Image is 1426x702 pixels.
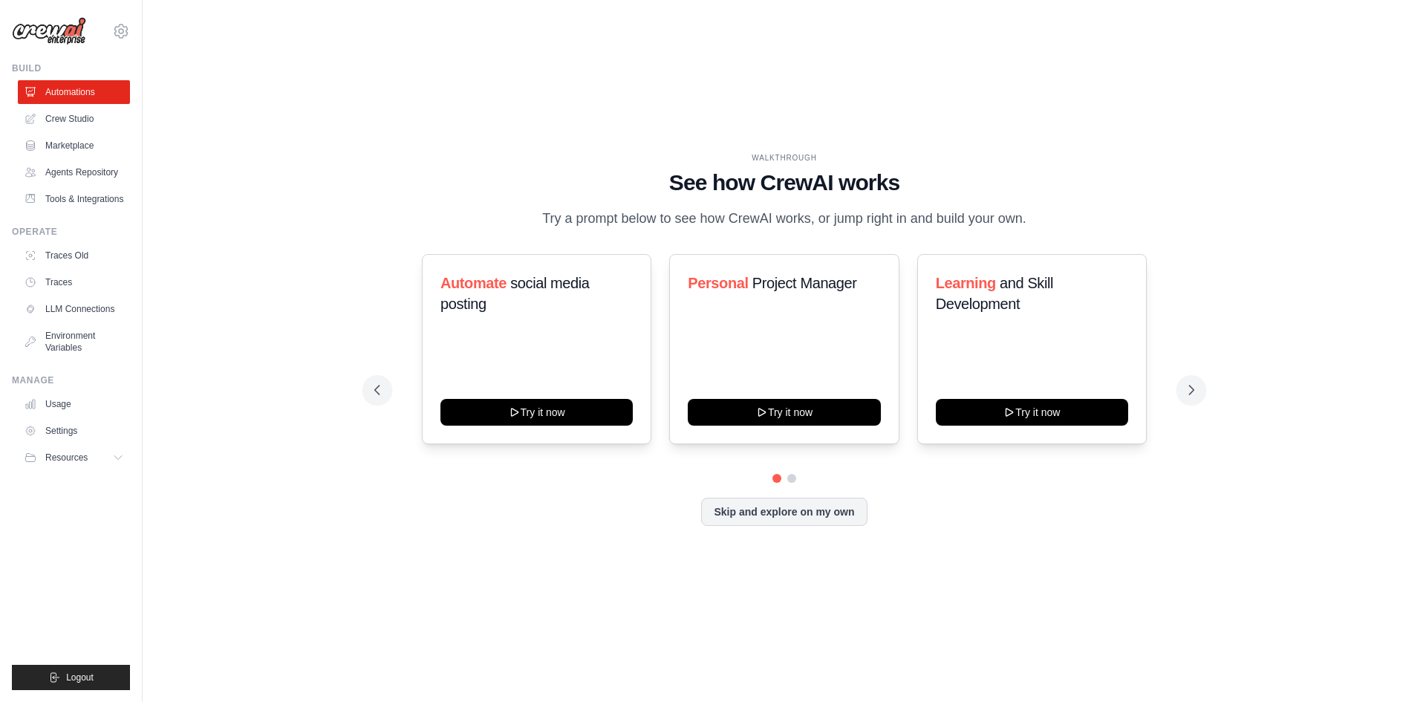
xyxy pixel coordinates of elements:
a: Settings [18,419,130,443]
span: social media posting [440,275,590,312]
span: Resources [45,452,88,464]
p: Try a prompt below to see how CrewAI works, or jump right in and build your own. [535,208,1034,230]
span: Project Manager [752,275,857,291]
a: Environment Variables [18,324,130,360]
a: Automations [18,80,130,104]
a: Traces [18,270,130,294]
div: Operate [12,226,130,238]
button: Try it now [936,399,1128,426]
div: WALKTHROUGH [374,152,1194,163]
span: Personal [688,275,748,291]
img: Logo [12,17,86,45]
button: Try it now [440,399,633,426]
span: and Skill Development [936,275,1053,312]
a: Crew Studio [18,107,130,131]
button: Resources [18,446,130,469]
button: Logout [12,665,130,690]
div: Manage [12,374,130,386]
button: Skip and explore on my own [701,498,867,526]
h1: See how CrewAI works [374,169,1194,196]
a: Tools & Integrations [18,187,130,211]
a: Traces Old [18,244,130,267]
a: Usage [18,392,130,416]
a: Marketplace [18,134,130,157]
div: Build [12,62,130,74]
span: Automate [440,275,507,291]
button: Try it now [688,399,880,426]
span: Logout [66,672,94,683]
a: Agents Repository [18,160,130,184]
span: Learning [936,275,996,291]
a: LLM Connections [18,297,130,321]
